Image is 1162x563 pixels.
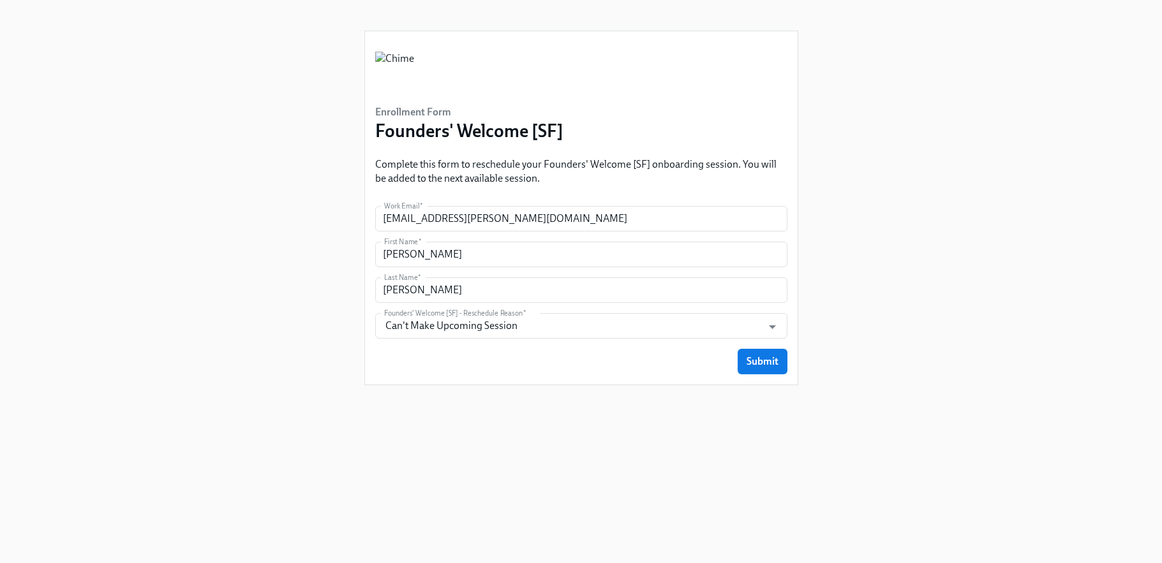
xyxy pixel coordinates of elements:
[375,157,787,186] p: Complete this form to reschedule your Founders' Welcome [SF] onboarding session. You will be adde...
[375,52,414,90] img: Chime
[747,355,778,368] span: Submit
[763,317,782,337] button: Open
[738,349,787,374] button: Submit
[375,119,563,142] h3: Founders' Welcome [SF]
[375,105,563,119] h6: Enrollment Form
